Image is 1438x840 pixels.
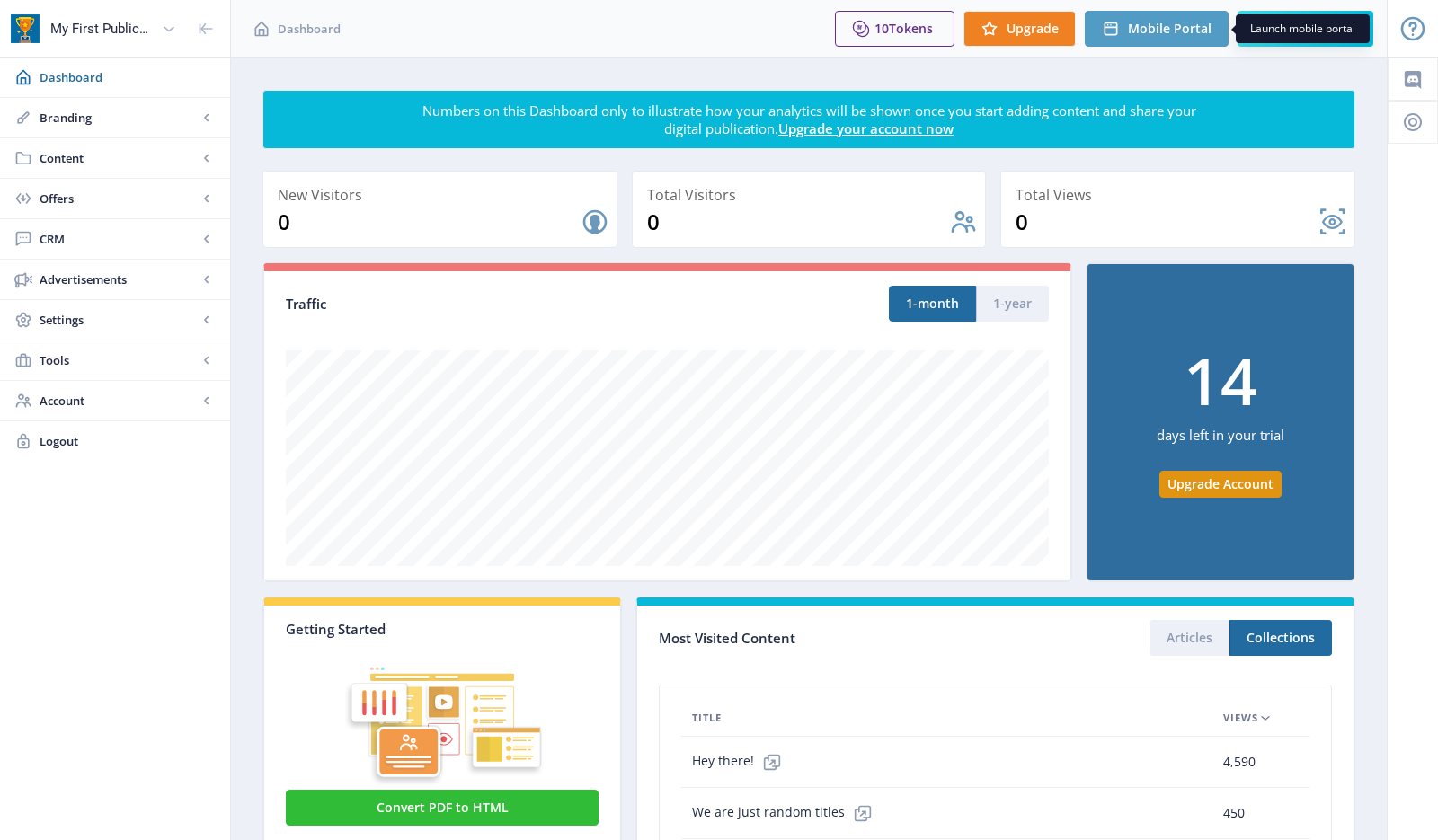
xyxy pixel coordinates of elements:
[889,286,976,322] button: 1-month
[40,270,198,288] span: Advertisements
[50,9,155,49] div: My First Publication
[40,149,198,167] span: Content
[1150,620,1229,656] button: Articles
[1157,412,1284,471] div: days left in your trial
[278,20,341,38] span: Dashboard
[1238,11,1373,47] button: Live Preview
[1085,11,1229,47] button: Mobile Portal
[1016,208,1318,236] div: 0
[40,109,198,127] span: Branding
[40,432,216,450] span: Logout
[1159,471,1282,498] button: Upgrade Account
[1250,22,1355,36] span: Launch mobile portal
[889,20,933,37] span: Tokens
[278,208,581,236] div: 0
[835,11,954,47] button: 10Tokens
[1016,182,1347,208] div: Total Views
[1184,348,1257,412] div: 14
[286,638,599,786] img: graphic
[647,182,979,208] div: Total Visitors
[40,68,216,86] span: Dashboard
[1223,802,1245,824] span: 450
[659,624,995,652] div: Most Visited Content
[778,119,954,137] a: Upgrade your account now
[40,351,198,369] span: Tools
[278,182,609,208] div: New Visitors
[421,102,1197,137] div: Numbers on this Dashboard only to illustrate how your analytics will be shown once you start addi...
[40,311,198,329] span: Settings
[692,707,722,729] span: Title
[1128,22,1212,36] span: Mobile Portal
[1007,22,1059,36] span: Upgrade
[692,744,790,780] span: Hey there!
[40,230,198,248] span: CRM
[1229,620,1332,656] button: Collections
[976,286,1049,322] button: 1-year
[286,620,599,638] div: Getting Started
[1223,751,1256,773] span: 4,590
[40,190,198,208] span: Offers
[286,790,599,826] button: Convert PDF to HTML
[963,11,1076,47] button: Upgrade
[11,14,40,43] img: app-icon.png
[692,795,881,831] span: We are just random titles
[647,208,950,236] div: 0
[286,294,668,314] div: Traffic
[40,392,198,410] span: Account
[1223,707,1258,729] span: Views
